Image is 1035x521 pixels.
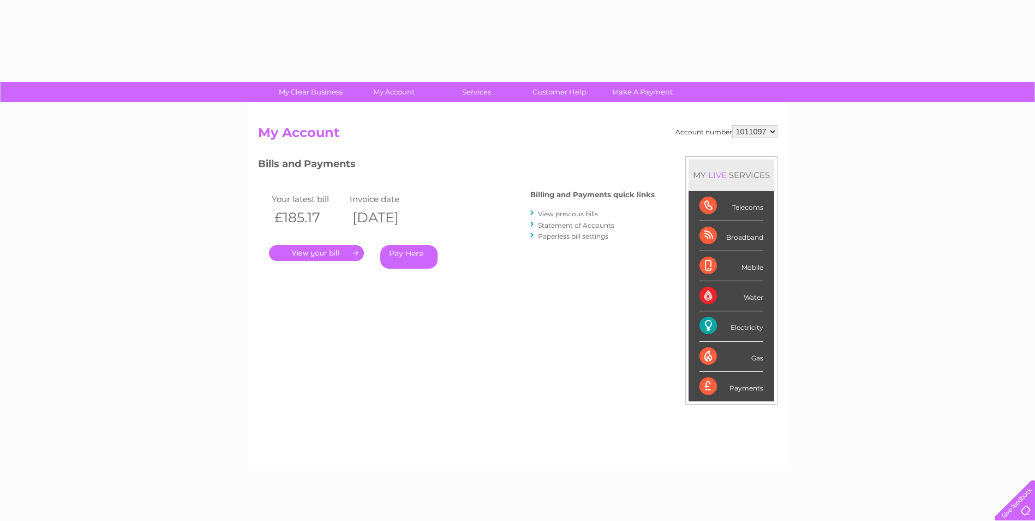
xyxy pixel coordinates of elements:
[538,221,614,229] a: Statement of Accounts
[699,311,763,341] div: Electricity
[266,82,356,102] a: My Clear Business
[258,156,655,175] h3: Bills and Payments
[699,251,763,281] div: Mobile
[380,245,438,269] a: Pay Here
[699,372,763,401] div: Payments
[258,125,777,146] h2: My Account
[699,191,763,221] div: Telecoms
[675,125,777,138] div: Account number
[530,191,655,199] h4: Billing and Payments quick links
[699,281,763,311] div: Water
[706,170,729,180] div: LIVE
[269,245,364,261] a: .
[269,192,348,206] td: Your latest bill
[347,192,426,206] td: Invoice date
[514,82,605,102] a: Customer Help
[349,82,439,102] a: My Account
[432,82,522,102] a: Services
[538,210,598,218] a: View previous bills
[347,206,426,229] th: [DATE]
[269,206,348,229] th: £185.17
[689,159,774,191] div: MY SERVICES
[538,232,608,240] a: Paperless bill settings
[699,221,763,251] div: Broadband
[597,82,687,102] a: Make A Payment
[699,342,763,372] div: Gas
